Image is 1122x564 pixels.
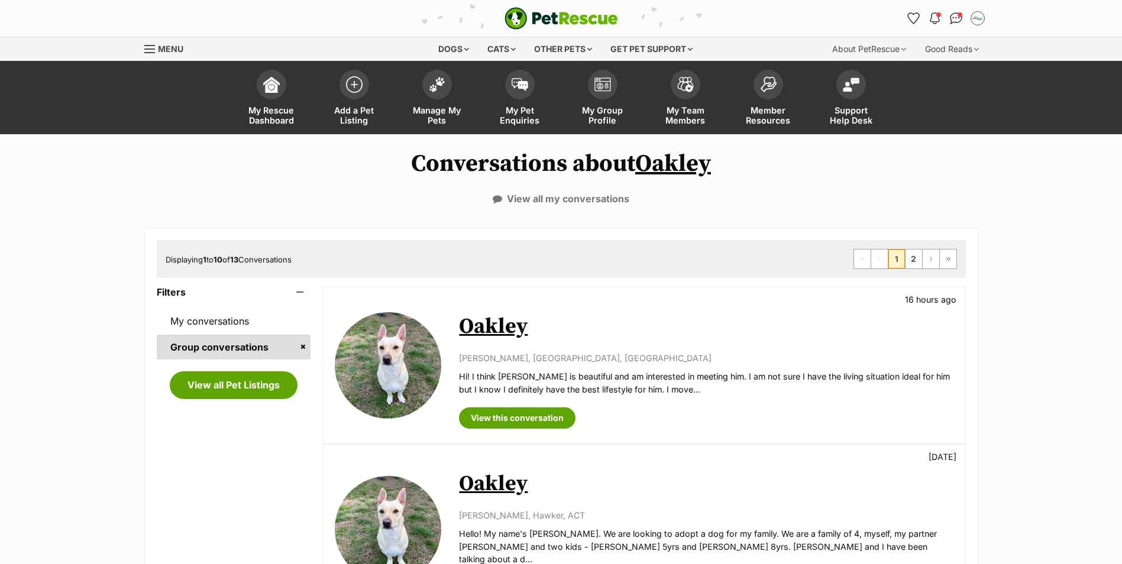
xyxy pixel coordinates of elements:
a: Last page [940,249,956,268]
a: Page 2 [906,249,922,268]
span: Previous page [871,249,888,268]
img: dashboard-icon-eb2f2d2d3e046f16d808141f083e7271f6b2e854fb5c12c21221c1fb7104beca.svg [263,76,280,93]
a: Manage My Pets [396,64,478,134]
a: Support Help Desk [810,64,893,134]
span: My Team Members [659,105,712,125]
button: Notifications [926,9,945,28]
a: View all Pet Listings [170,371,298,398]
p: [DATE] [929,450,956,463]
a: Member Resources [727,64,810,134]
strong: 1 [203,255,206,264]
a: My Team Members [644,64,727,134]
strong: 10 [214,255,222,264]
p: [PERSON_NAME], [GEOGRAPHIC_DATA], [GEOGRAPHIC_DATA] [459,352,953,364]
a: Oakley [459,471,528,497]
img: pet-enquiries-icon-7e3ad2cf08bfb03b45e93fb7055b45f3efa6380592205ae92323e6603595dc1f.svg [512,78,528,91]
span: Menu [158,44,183,54]
ul: Account quick links [904,9,987,28]
a: My Group Profile [561,64,644,134]
div: Good Reads [917,37,987,61]
span: My Group Profile [576,105,629,125]
img: Adam Skelly profile pic [972,12,984,24]
img: add-pet-listing-icon-0afa8454b4691262ce3f59096e99ab1cd57d4a30225e0717b998d2c9b9846f56.svg [346,76,363,93]
a: Favourites [904,9,923,28]
p: [PERSON_NAME], Hawker, ACT [459,509,953,521]
a: Oakley [459,313,528,340]
strong: 13 [230,255,238,264]
img: Oakley [335,312,441,419]
div: Cats [479,37,524,61]
a: My conversations [157,309,311,333]
a: My Pet Enquiries [478,64,561,134]
a: Next page [923,249,939,268]
img: manage-my-pets-icon-02211641906a0b7f246fdf0571729dbe1e7629f14944591b6c1af311fb30b64b.svg [429,77,445,92]
img: notifications-46538b983faf8c2785f20acdc204bb7945ddae34d4c08c2a6579f10ce5e182be.svg [930,12,939,24]
a: View all my conversations [493,193,629,204]
a: My Rescue Dashboard [230,64,313,134]
div: Dogs [430,37,477,61]
span: Member Resources [742,105,795,125]
a: Group conversations [157,335,311,359]
a: Add a Pet Listing [313,64,396,134]
p: Hi! I think [PERSON_NAME] is beautiful and am interested in meeting him. I am not sure I have the... [459,370,953,396]
div: Get pet support [602,37,701,61]
img: help-desk-icon-fdf02630f3aa405de69fd3d07c3f3aa587a6932b1a1747fa1d2bba05be0121f9.svg [843,77,859,92]
img: group-profile-icon-3fa3cf56718a62981997c0bc7e787c4b2cf8bcc04b72c1350f741eb67cf2f40e.svg [594,77,611,92]
span: Support Help Desk [824,105,878,125]
img: chat-41dd97257d64d25036548639549fe6c8038ab92f7586957e7f3b1b290dea8141.svg [950,12,962,24]
img: member-resources-icon-8e73f808a243e03378d46382f2149f9095a855e16c252ad45f914b54edf8863c.svg [760,76,777,92]
header: Filters [157,287,311,297]
span: My Rescue Dashboard [245,105,298,125]
div: About PetRescue [824,37,914,61]
div: Other pets [526,37,600,61]
span: Displaying to of Conversations [166,255,292,264]
span: My Pet Enquiries [493,105,547,125]
a: Oakley [635,149,711,179]
nav: Pagination [853,249,957,269]
a: Menu [144,37,192,59]
span: Manage My Pets [410,105,464,125]
img: team-members-icon-5396bd8760b3fe7c0b43da4ab00e1e3bb1a5d9ba89233759b79545d2d3fc5d0d.svg [677,77,694,92]
img: logo-e224e6f780fb5917bec1dbf3a21bbac754714ae5b6737aabdf751b685950b380.svg [505,7,618,30]
a: View this conversation [459,407,575,429]
button: My account [968,9,987,28]
a: PetRescue [505,7,618,30]
p: 16 hours ago [905,293,956,306]
span: Page 1 [888,249,905,268]
span: Add a Pet Listing [328,105,381,125]
a: Conversations [947,9,966,28]
span: First page [854,249,871,268]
